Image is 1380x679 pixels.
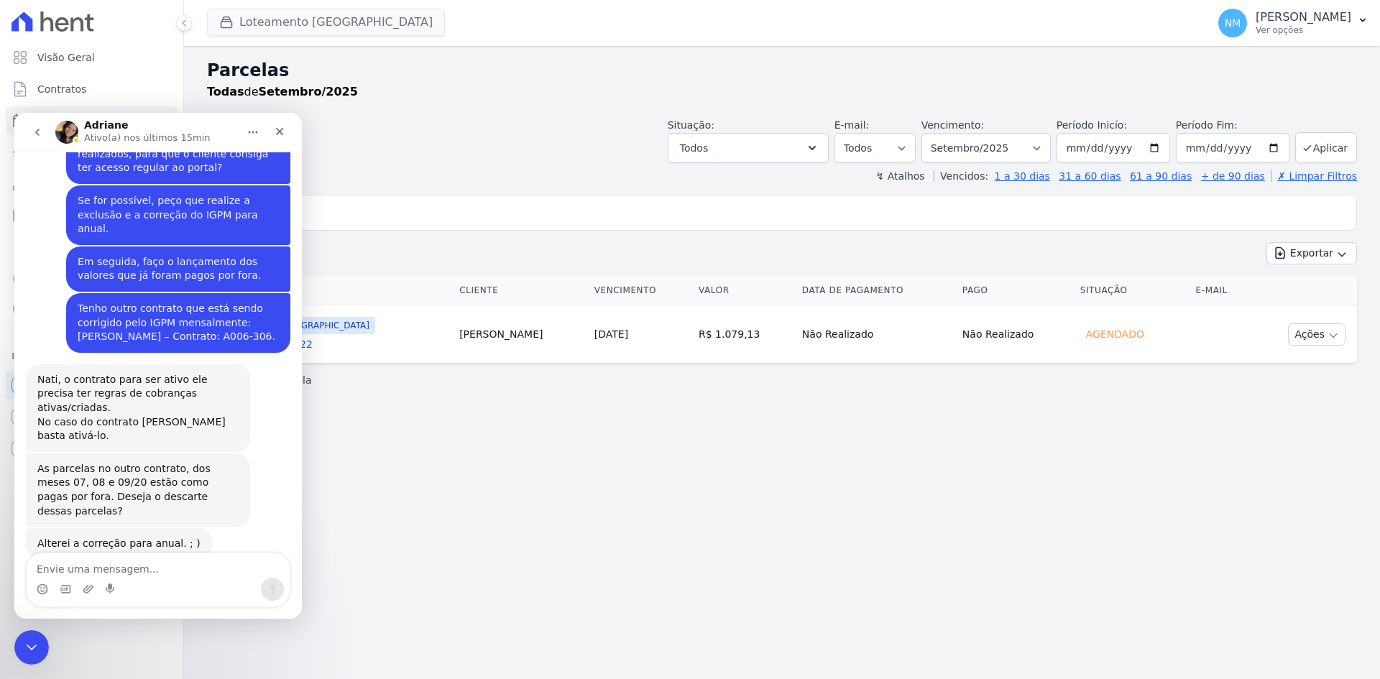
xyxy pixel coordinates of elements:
[1059,170,1121,182] a: 31 a 60 dias
[875,170,924,182] label: ↯ Atalhos
[934,170,988,182] label: Vencidos:
[37,50,95,65] span: Visão Geral
[6,43,178,72] a: Visão Geral
[207,276,454,305] th: Contrato
[1256,24,1351,36] p: Ver opções
[6,296,178,325] a: Negativação
[11,415,276,458] div: Adriane diz…
[52,134,276,179] div: Em seguida, faço o lançamento dos valores que já foram pagos por fora.
[12,440,275,465] textarea: Envie uma mensagem...
[594,328,628,340] a: [DATE]
[11,251,276,341] div: Adriane diz…
[6,138,178,167] a: Lotes
[6,75,178,103] a: Contratos
[91,471,103,482] button: Start recording
[1201,170,1265,182] a: + de 90 dias
[63,189,264,231] div: Tenho outro contrato que está sendo corrigido pelo IGPM mensalmente: [PERSON_NAME] – Contrato: A0...
[668,119,714,131] label: Situação:
[11,251,236,339] div: Nati, o contrato para ser ativo ele precisa ter regras de cobranças ativas/criadas.No caso do con...
[796,305,957,364] td: Não Realizado
[1288,323,1345,346] button: Ações
[1256,10,1351,24] p: [PERSON_NAME]
[995,170,1050,182] a: 1 a 30 dias
[11,341,236,414] div: As parcelas no outro contrato, dos meses 07, 08 e 09/20 estão como pagas por fora. Deseja o desca...
[11,341,276,415] div: Adriane diz…
[23,302,224,331] div: No caso do contrato [PERSON_NAME] basta ativá-lo.
[1176,118,1289,133] label: Período Fim:
[1080,324,1150,344] div: Agendado
[834,119,870,131] label: E-mail:
[11,180,276,251] div: Natiely diz…
[6,402,178,431] a: Conta Hent
[11,348,172,365] div: Plataformas
[52,180,276,240] div: Tenho outro contrato que está sendo corrigido pelo IGPM mensalmente:[PERSON_NAME] – Contrato: A00...
[668,133,829,163] button: Todos
[921,119,984,131] label: Vencimento:
[1190,276,1252,305] th: E-mail
[6,170,178,198] a: Clientes
[6,106,178,135] a: Parcelas
[796,276,957,305] th: Data de Pagamento
[14,630,49,665] iframe: Intercom live chat
[693,305,796,364] td: R$ 1.079,13
[1266,242,1357,264] button: Exportar
[1295,132,1357,163] button: Aplicar
[11,415,198,447] div: Alterei a correção para anual. ; )
[23,424,186,438] div: Alterei a correção para anual. ; )
[693,276,796,305] th: Valor
[957,305,1075,364] td: Não Realizado
[247,465,270,488] button: Enviar uma mensagem
[63,142,264,170] div: Em seguida, faço o lançamento dos valores que já foram pagos por fora.
[207,85,244,98] strong: Todas
[1207,3,1380,43] button: NM [PERSON_NAME] Ver opções
[259,85,358,98] strong: Setembro/2025
[6,233,178,262] a: Transferências
[14,113,302,619] iframe: Intercom live chat
[1271,170,1357,182] a: ✗ Limpar Filtros
[45,471,57,482] button: Selecionador de GIF
[22,471,34,482] button: Selecionador de Emoji
[454,305,589,364] td: [PERSON_NAME]
[589,276,693,305] th: Vencimento
[6,371,178,399] a: Recebíveis
[1057,119,1127,131] label: Período Inicío:
[37,82,86,96] span: Contratos
[1225,18,1241,28] span: NM
[207,9,445,36] button: Loteamento [GEOGRAPHIC_DATA]
[6,264,178,293] a: Crédito
[957,276,1075,305] th: Pago
[23,349,224,405] div: As parcelas no outro contrato, dos meses 07, 08 e 09/20 estão como pagas por fora. Deseja o desca...
[6,201,178,230] a: Minha Carteira
[23,260,224,302] div: Nati, o contrato para ser ativo ele precisa ter regras de cobranças ativas/criadas.
[218,337,448,351] a: Quadra 06 Lote 22
[207,83,358,101] p: de
[234,198,1351,227] input: Buscar por nome do lote ou do cliente
[68,471,80,482] button: Upload do anexo
[207,57,1357,83] h2: Parcelas
[454,276,589,305] th: Cliente
[1130,170,1192,182] a: 61 a 90 dias
[1075,276,1190,305] th: Situação
[680,139,708,157] span: Todos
